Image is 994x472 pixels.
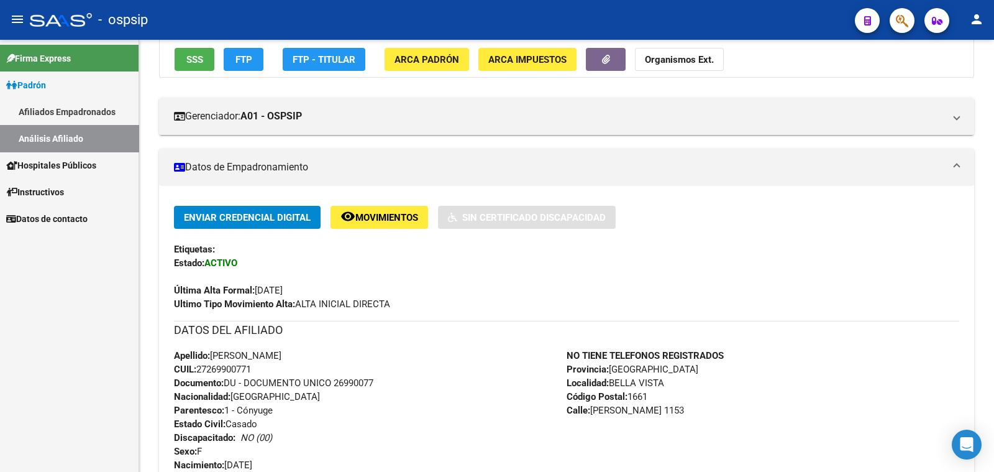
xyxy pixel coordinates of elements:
button: Enviar Credencial Digital [174,206,321,229]
mat-icon: menu [10,12,25,27]
span: 27269900771 [174,364,251,375]
div: Open Intercom Messenger [952,430,982,460]
button: ARCA Impuestos [478,48,577,71]
strong: NO TIENE TELEFONOS REGISTRADOS [567,350,724,361]
strong: Parentesco: [174,405,224,416]
span: - ospsip [98,6,148,34]
strong: Organismos Ext. [645,54,714,65]
span: F [174,446,202,457]
strong: Apellido: [174,350,210,361]
strong: A01 - OSPSIP [240,109,302,123]
mat-panel-title: Gerenciador: [174,109,944,123]
button: ARCA Padrón [385,48,469,71]
span: 1 - Cónyuge [174,405,273,416]
span: Sin Certificado Discapacidad [462,212,606,223]
strong: Estado: [174,257,204,269]
strong: Última Alta Formal: [174,285,255,296]
span: [GEOGRAPHIC_DATA] [174,391,320,402]
strong: ACTIVO [204,257,237,269]
strong: Sexo: [174,446,197,457]
span: Padrón [6,78,46,92]
i: NO (00) [240,432,272,443]
button: Organismos Ext. [635,48,724,71]
span: FTP - Titular [293,54,355,65]
span: BELLA VISTA [567,377,664,389]
span: Movimientos [355,212,418,223]
strong: Nacionalidad: [174,391,230,402]
strong: Etiquetas: [174,244,215,255]
mat-icon: remove_red_eye [340,209,355,224]
button: Movimientos [331,206,428,229]
strong: Código Postal: [567,391,627,402]
strong: Nacimiento: [174,460,224,471]
strong: Provincia: [567,364,609,375]
strong: Ultimo Tipo Movimiento Alta: [174,298,295,310]
span: SSS [186,54,203,65]
span: [PERSON_NAME] [174,350,281,361]
mat-expansion-panel-header: Gerenciador:A01 - OSPSIP [159,98,974,135]
span: Firma Express [6,52,71,65]
span: [PERSON_NAME] 1153 [567,405,684,416]
span: ARCA Impuestos [488,54,567,65]
span: ARCA Padrón [394,54,459,65]
strong: CUIL: [174,364,196,375]
span: Enviar Credencial Digital [184,212,311,223]
strong: Calle: [567,405,590,416]
span: 1661 [567,391,647,402]
h3: DATOS DEL AFILIADO [174,322,959,339]
mat-panel-title: Datos de Empadronamiento [174,160,944,174]
strong: Estado Civil: [174,419,226,430]
mat-icon: person [969,12,984,27]
span: Casado [174,419,257,430]
button: FTP - Titular [283,48,365,71]
span: Instructivos [6,185,64,199]
span: DU - DOCUMENTO UNICO 26990077 [174,377,373,389]
span: [DATE] [174,460,252,471]
span: Datos de contacto [6,212,88,226]
strong: Documento: [174,377,224,389]
span: FTP [235,54,252,65]
button: Sin Certificado Discapacidad [438,206,616,229]
strong: Localidad: [567,377,609,389]
span: [DATE] [174,285,283,296]
span: ALTA INICIAL DIRECTA [174,298,390,310]
button: FTP [224,48,263,71]
button: SSS [175,48,214,71]
strong: Discapacitado: [174,432,235,443]
span: [GEOGRAPHIC_DATA] [567,364,698,375]
mat-expansion-panel-header: Datos de Empadronamiento [159,149,974,186]
span: Hospitales Públicos [6,159,96,172]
